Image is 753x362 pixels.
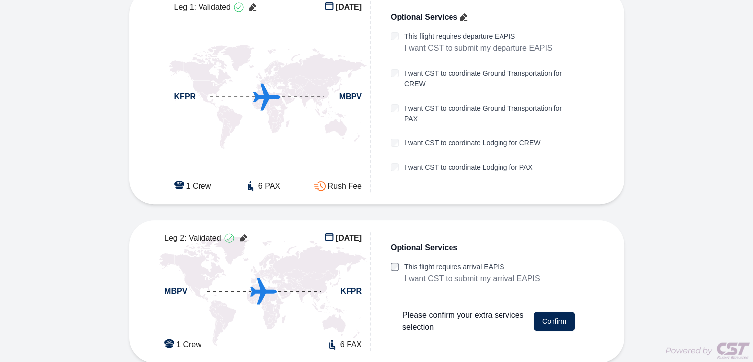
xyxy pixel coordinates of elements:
span: 1 Crew [186,181,211,192]
label: I want CST to coordinate Ground Transportation for CREW [404,68,577,89]
label: I want CST to coordinate Lodging for CREW [404,138,540,148]
span: Leg 1: Validated [174,1,231,13]
label: I want CST to coordinate Ground Transportation for PAX [404,103,577,124]
p: I want CST to submit my departure EAPIS [404,42,552,55]
span: MBPV [164,285,187,297]
span: [DATE] [336,1,362,13]
span: 6 PAX [340,339,362,351]
span: [DATE] [336,232,362,244]
button: Confirm [534,312,575,331]
label: I want CST to coordinate Lodging for PAX [404,162,533,173]
p: I want CST to submit my arrival EAPIS [404,272,540,285]
span: KFPR [340,285,362,297]
span: Optional Services [391,11,457,23]
span: MBPV [339,91,362,103]
span: KFPR [174,91,196,103]
span: Optional Services [391,242,457,254]
label: This flight requires departure EAPIS [404,31,552,42]
span: Rush Fee [328,181,362,192]
label: This flight requires arrival EAPIS [404,262,540,272]
span: 6 PAX [258,181,280,192]
span: Please confirm your extra services selection [402,309,526,333]
span: 1 Crew [176,339,201,351]
span: Leg 2: Validated [164,232,221,244]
